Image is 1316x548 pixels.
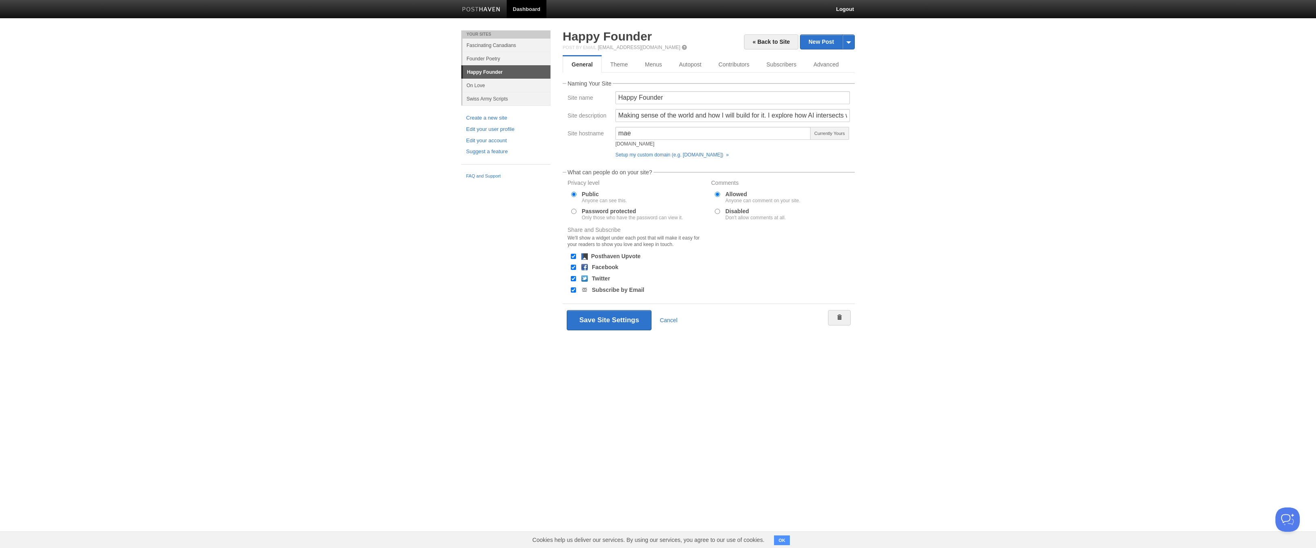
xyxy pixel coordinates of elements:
label: Password protected [582,208,683,220]
a: On Love [462,79,550,92]
a: Contributors [710,56,758,73]
label: Site name [568,95,611,103]
div: Only those who have the password can view it. [582,215,683,220]
a: Edit your user profile [466,125,546,134]
a: [EMAIL_ADDRESS][DOMAIN_NAME] [598,45,680,50]
span: Cookies help us deliver our services. By using our services, you agree to our use of cookies. [524,532,772,548]
label: Privacy level [568,180,706,188]
label: Twitter [592,276,610,281]
a: Setup my custom domain (e.g. [DOMAIN_NAME]) » [615,152,729,158]
a: Advanced [805,56,847,73]
div: [DOMAIN_NAME] [615,141,811,146]
a: Autopost [671,56,710,73]
div: Anyone can see this. [582,198,627,203]
label: Site description [568,113,611,120]
button: Save Site Settings [567,310,652,330]
legend: What can people do on your site? [566,169,654,175]
a: Fascinating Canadians [462,39,550,52]
a: Founder Poetry [462,52,550,65]
a: Menus [636,56,671,73]
label: Site hostname [568,131,611,138]
legend: Naming Your Site [566,81,613,86]
a: Edit your account [466,137,546,145]
label: Share and Subscribe [568,227,706,250]
img: facebook.png [581,264,588,270]
span: Currently Yours [810,127,849,140]
button: OK [774,535,790,545]
label: Subscribe by Email [592,287,644,293]
a: Create a new site [466,114,546,122]
a: Cancel [660,317,677,323]
a: Happy Founder [463,66,550,79]
a: Subscribers [758,56,805,73]
iframe: Help Scout Beacon - Open [1275,507,1300,532]
a: New Post [800,35,854,49]
label: Disabled [725,208,786,220]
a: Happy Founder [563,30,652,43]
a: Theme [602,56,636,73]
div: Anyone can comment on your site. [725,198,800,203]
a: FAQ and Support [466,173,546,180]
label: Facebook [592,264,618,270]
li: Your Sites [461,30,550,39]
div: We'll show a widget under each post that will make it easy for your readers to show you love and ... [568,235,706,248]
a: « Back to Site [744,34,798,49]
a: General [563,56,602,73]
label: Posthaven Upvote [591,253,641,259]
img: Posthaven-bar [462,7,501,13]
a: Suggest a feature [466,148,546,156]
img: twitter.png [581,275,588,282]
div: Don't allow comments at all. [725,215,786,220]
label: Public [582,191,627,203]
label: Allowed [725,191,800,203]
a: Swiss Army Scripts [462,92,550,105]
label: Comments [711,180,850,188]
span: Post by Email [563,45,596,50]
